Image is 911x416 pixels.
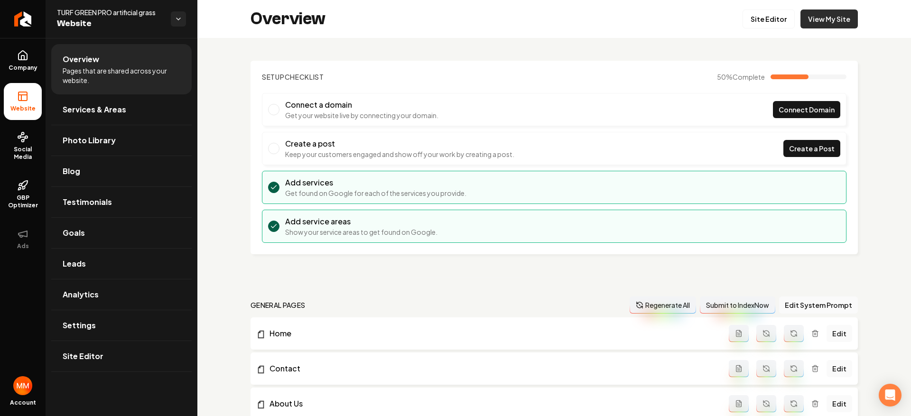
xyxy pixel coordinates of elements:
[285,177,466,188] h3: Add services
[879,384,902,407] div: Open Intercom Messenger
[783,140,840,157] a: Create a Post
[63,104,126,115] span: Services & Areas
[63,135,116,146] span: Photo Library
[285,227,437,237] p: Show your service areas to get found on Google.
[251,300,306,310] h2: general pages
[63,66,180,85] span: Pages that are shared across your website.
[63,320,96,331] span: Settings
[63,351,103,362] span: Site Editor
[4,221,42,258] button: Ads
[51,310,192,341] a: Settings
[251,9,325,28] h2: Overview
[779,105,835,115] span: Connect Domain
[743,9,795,28] a: Site Editor
[285,149,514,159] p: Keep your customers engaged and show off your work by creating a post.
[51,94,192,125] a: Services & Areas
[262,73,285,81] span: Setup
[285,111,438,120] p: Get your website live by connecting your domain.
[13,242,33,250] span: Ads
[51,218,192,248] a: Goals
[10,399,36,407] span: Account
[4,124,42,168] a: Social Media
[4,194,42,209] span: GBP Optimizer
[256,363,729,374] a: Contact
[57,8,163,17] span: TURF GREEN PRO artificial grass
[13,376,32,395] img: Matthew Meyer
[51,249,192,279] a: Leads
[57,17,163,30] span: Website
[729,360,749,377] button: Add admin page prompt
[51,156,192,186] a: Blog
[773,101,840,118] a: Connect Domain
[63,289,99,300] span: Analytics
[63,54,99,65] span: Overview
[63,166,80,177] span: Blog
[729,325,749,342] button: Add admin page prompt
[63,196,112,208] span: Testimonials
[63,227,85,239] span: Goals
[13,376,32,395] button: Open user button
[630,296,696,314] button: Regenerate All
[779,296,858,314] button: Edit System Prompt
[285,138,514,149] h3: Create a post
[800,9,858,28] a: View My Site
[827,325,852,342] a: Edit
[285,188,466,198] p: Get found on Google for each of the services you provide.
[7,105,39,112] span: Website
[63,258,86,269] span: Leads
[729,395,749,412] button: Add admin page prompt
[827,360,852,377] a: Edit
[285,99,438,111] h3: Connect a domain
[14,11,32,27] img: Rebolt Logo
[4,172,42,217] a: GBP Optimizer
[51,279,192,310] a: Analytics
[789,144,835,154] span: Create a Post
[4,42,42,79] a: Company
[262,72,324,82] h2: Checklist
[827,395,852,412] a: Edit
[700,296,775,314] button: Submit to IndexNow
[256,398,729,409] a: About Us
[256,328,729,339] a: Home
[5,64,41,72] span: Company
[51,187,192,217] a: Testimonials
[717,72,765,82] span: 50 %
[4,146,42,161] span: Social Media
[51,125,192,156] a: Photo Library
[51,341,192,371] a: Site Editor
[733,73,765,81] span: Complete
[285,216,437,227] h3: Add service areas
